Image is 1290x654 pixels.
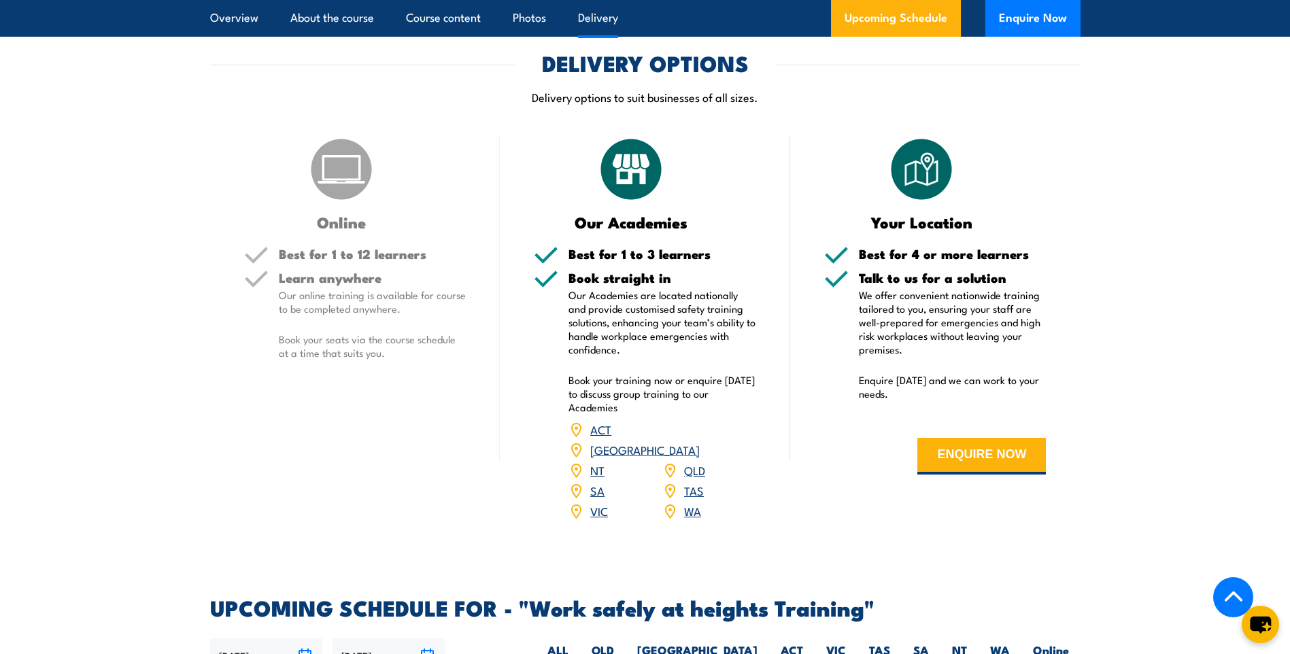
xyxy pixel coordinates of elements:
h5: Talk to us for a solution [859,271,1047,284]
button: ENQUIRE NOW [917,438,1046,475]
p: Delivery options to suit businesses of all sizes. [210,89,1081,105]
p: Our online training is available for course to be completed anywhere. [279,288,466,315]
p: Book your training now or enquire [DATE] to discuss group training to our Academies [568,373,756,414]
h3: Your Location [824,214,1019,230]
a: ACT [590,421,611,437]
button: chat-button [1242,606,1279,643]
h3: Online [244,214,439,230]
h5: Book straight in [568,271,756,284]
a: SA [590,482,605,498]
h2: UPCOMING SCHEDULE FOR - "Work safely at heights Training" [210,598,1081,617]
p: We offer convenient nationwide training tailored to you, ensuring your staff are well-prepared fo... [859,288,1047,356]
a: VIC [590,502,608,519]
a: QLD [684,462,705,478]
h5: Best for 1 to 3 learners [568,247,756,260]
h5: Learn anywhere [279,271,466,284]
h5: Best for 1 to 12 learners [279,247,466,260]
a: NT [590,462,605,478]
a: TAS [684,482,704,498]
h5: Best for 4 or more learners [859,247,1047,260]
a: WA [684,502,701,519]
p: Enquire [DATE] and we can work to your needs. [859,373,1047,400]
a: [GEOGRAPHIC_DATA] [590,441,700,458]
h3: Our Academies [534,214,729,230]
p: Our Academies are located nationally and provide customised safety training solutions, enhancing ... [568,288,756,356]
p: Book your seats via the course schedule at a time that suits you. [279,332,466,360]
h2: DELIVERY OPTIONS [542,53,749,72]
